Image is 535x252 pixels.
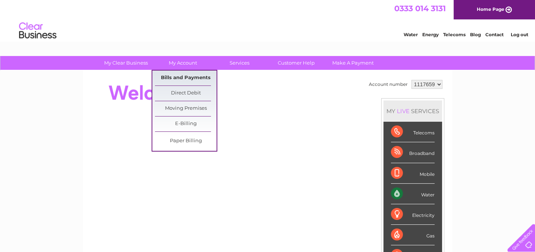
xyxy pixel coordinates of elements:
[155,71,217,85] a: Bills and Payments
[443,32,466,37] a: Telecoms
[155,101,217,116] a: Moving Premises
[91,4,444,36] div: Clear Business is a trading name of Verastar Limited (registered in [GEOGRAPHIC_DATA] No. 3667643...
[322,56,384,70] a: Make A Payment
[152,56,214,70] a: My Account
[19,19,57,42] img: logo.png
[155,116,217,131] a: E-Billing
[391,204,435,225] div: Electricity
[383,100,442,122] div: MY SERVICES
[155,134,217,149] a: Paper Billing
[209,56,270,70] a: Services
[391,163,435,184] div: Mobile
[391,142,435,163] div: Broadband
[155,86,217,101] a: Direct Debit
[422,32,439,37] a: Energy
[367,78,410,91] td: Account number
[395,108,411,115] div: LIVE
[95,56,157,70] a: My Clear Business
[391,225,435,245] div: Gas
[485,32,504,37] a: Contact
[391,184,435,204] div: Water
[404,32,418,37] a: Water
[510,32,528,37] a: Log out
[394,4,446,13] a: 0333 014 3131
[391,122,435,142] div: Telecoms
[470,32,481,37] a: Blog
[265,56,327,70] a: Customer Help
